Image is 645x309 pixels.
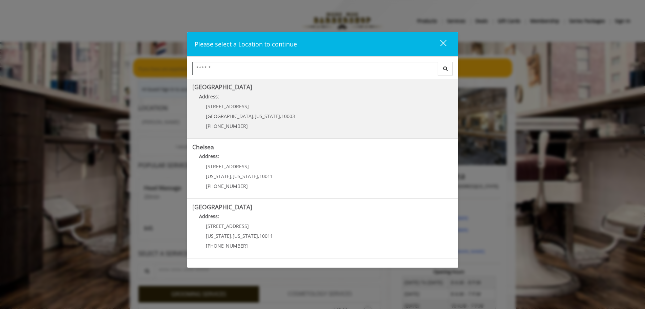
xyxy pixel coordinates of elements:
[442,66,449,71] i: Search button
[192,62,438,75] input: Search Center
[259,173,273,179] span: 10011
[281,113,295,119] span: 10003
[206,233,231,239] span: [US_STATE]
[280,113,281,119] span: ,
[192,143,214,151] b: Chelsea
[199,93,219,100] b: Address:
[206,173,231,179] span: [US_STATE]
[199,213,219,219] b: Address:
[432,39,446,50] div: close dialog
[192,83,252,91] b: [GEOGRAPHIC_DATA]
[192,203,252,211] b: [GEOGRAPHIC_DATA]
[253,113,255,119] span: ,
[231,233,233,239] span: ,
[428,37,451,51] button: close dialog
[199,153,219,159] b: Address:
[258,233,259,239] span: ,
[206,113,253,119] span: [GEOGRAPHIC_DATA]
[231,173,233,179] span: ,
[255,113,280,119] span: [US_STATE]
[192,62,453,79] div: Center Select
[206,183,248,189] span: [PHONE_NUMBER]
[206,223,249,229] span: [STREET_ADDRESS]
[258,173,259,179] span: ,
[195,40,297,48] span: Please select a Location to continue
[192,263,213,271] b: Flatiron
[206,123,248,129] span: [PHONE_NUMBER]
[206,103,249,110] span: [STREET_ADDRESS]
[206,243,248,249] span: [PHONE_NUMBER]
[233,173,258,179] span: [US_STATE]
[233,233,258,239] span: [US_STATE]
[259,233,273,239] span: 10011
[206,163,249,170] span: [STREET_ADDRESS]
